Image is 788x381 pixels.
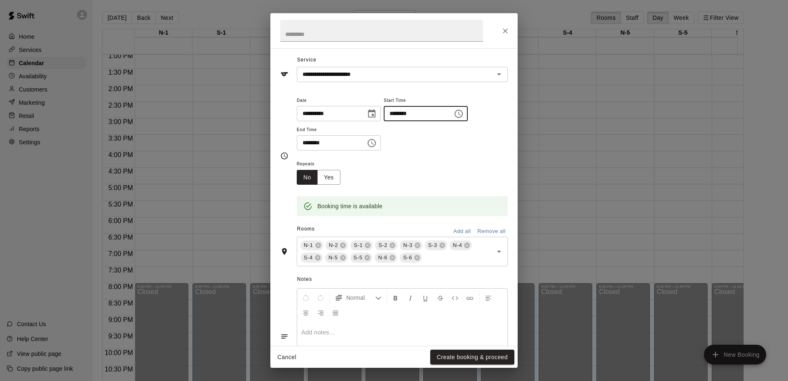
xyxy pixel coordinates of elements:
[450,240,472,250] div: N-4
[403,290,417,305] button: Format Italics
[389,290,403,305] button: Format Bold
[425,241,441,249] span: S-3
[317,170,340,185] button: Yes
[433,290,447,305] button: Format Strikethrough
[400,254,415,262] span: S-6
[350,254,366,262] span: S-5
[493,68,505,80] button: Open
[448,290,462,305] button: Insert Code
[300,241,317,249] span: N-1
[325,254,341,262] span: N-5
[450,106,467,122] button: Choose time, selected time is 5:45 PM
[400,240,422,250] div: N-3
[300,240,323,250] div: N-1
[317,199,382,214] div: Booking time is available
[450,241,466,249] span: N-4
[299,305,313,320] button: Center Align
[375,253,397,263] div: N-6
[364,106,380,122] button: Choose date, selected date is Oct 16, 2025
[314,305,328,320] button: Right Align
[350,240,373,250] div: S-1
[280,247,288,256] svg: Rooms
[418,290,432,305] button: Format Underline
[498,24,513,38] button: Close
[299,290,313,305] button: Undo
[375,241,391,249] span: S-2
[297,170,340,185] div: outlined button group
[297,125,381,136] span: End Time
[325,253,348,263] div: N-5
[297,159,347,170] span: Repeats
[350,241,366,249] span: S-1
[430,350,514,365] button: Create booking & proceed
[297,95,381,106] span: Date
[400,241,416,249] span: N-3
[481,290,495,305] button: Left Align
[300,253,323,263] div: S-4
[400,253,422,263] div: S-6
[493,246,505,257] button: Open
[314,290,328,305] button: Redo
[375,254,391,262] span: N-6
[300,254,316,262] span: S-4
[475,225,508,238] button: Remove all
[274,350,300,365] button: Cancel
[280,332,288,341] svg: Notes
[280,152,288,160] svg: Timing
[384,95,468,106] span: Start Time
[280,70,288,78] svg: Service
[326,240,348,250] div: N-2
[425,240,447,250] div: S-3
[297,57,317,63] span: Service
[449,225,475,238] button: Add all
[326,241,342,249] span: N-2
[346,294,375,302] span: Normal
[297,273,508,286] span: Notes
[463,290,477,305] button: Insert Link
[331,290,385,305] button: Formatting Options
[328,305,342,320] button: Justify Align
[364,135,380,151] button: Choose time, selected time is 6:15 PM
[297,170,318,185] button: No
[350,253,373,263] div: S-5
[297,226,315,232] span: Rooms
[375,240,397,250] div: S-2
